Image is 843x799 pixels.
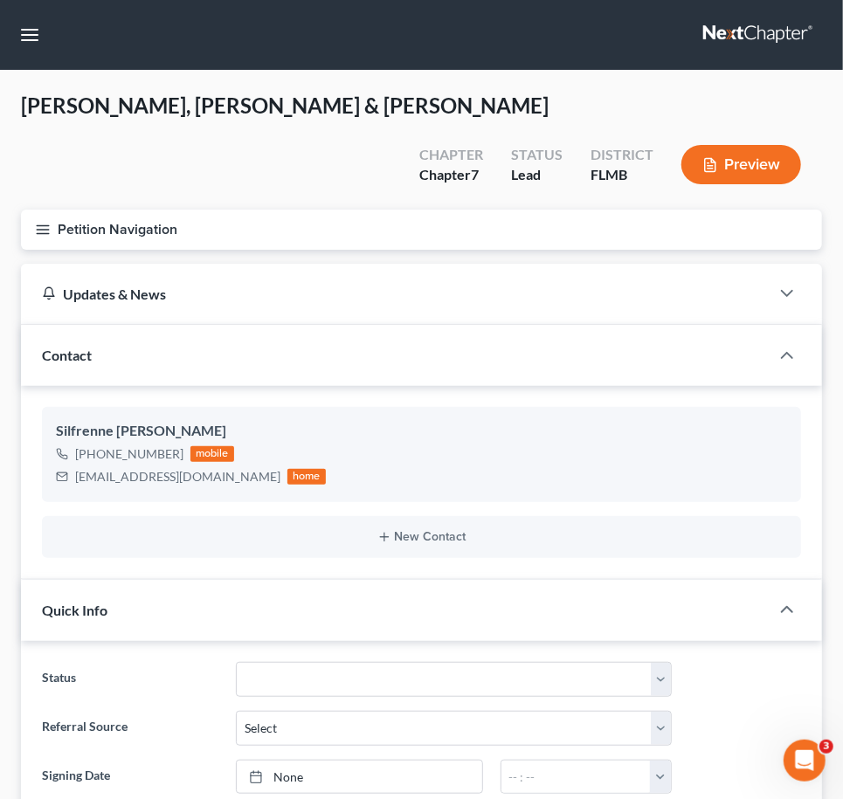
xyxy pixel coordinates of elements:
a: None [237,761,482,794]
div: [PHONE_NUMBER] [75,445,183,463]
span: [PERSON_NAME], [PERSON_NAME] & [PERSON_NAME] [21,93,549,118]
div: home [287,469,326,485]
div: Status [511,145,563,165]
span: Quick Info [42,602,107,618]
div: Lead [511,165,563,185]
button: Preview [681,145,801,184]
button: Petition Navigation [21,210,822,250]
div: Chapter [419,145,483,165]
div: Silfrenne [PERSON_NAME] [56,421,787,442]
span: 7 [471,166,479,183]
div: [EMAIL_ADDRESS][DOMAIN_NAME] [75,468,280,486]
button: New Contact [56,530,787,544]
div: mobile [190,446,234,462]
div: FLMB [591,165,653,185]
div: District [591,145,653,165]
span: Contact [42,347,92,363]
span: 3 [819,740,833,754]
label: Referral Source [33,711,227,746]
label: Status [33,662,227,697]
label: Signing Date [33,760,227,795]
div: Chapter [419,165,483,185]
div: Updates & News [42,285,749,303]
input: -- : -- [501,761,652,794]
iframe: Intercom live chat [784,740,826,782]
